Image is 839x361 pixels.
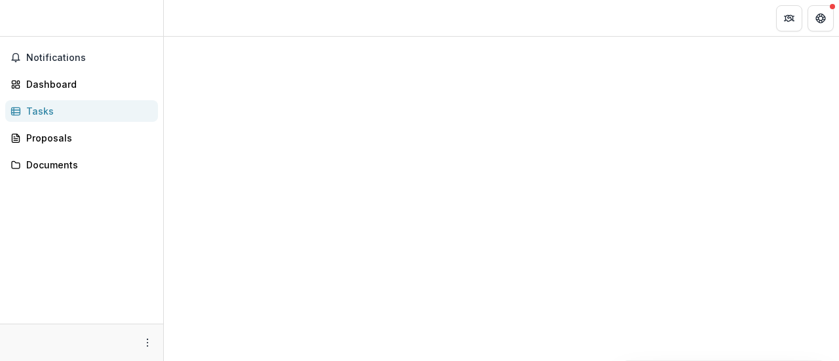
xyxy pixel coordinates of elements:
span: Notifications [26,52,153,64]
a: Dashboard [5,73,158,95]
div: Dashboard [26,77,147,91]
button: Partners [776,5,802,31]
a: Tasks [5,100,158,122]
button: Get Help [808,5,834,31]
a: Proposals [5,127,158,149]
div: Tasks [26,104,147,118]
div: Proposals [26,131,147,145]
button: More [140,335,155,351]
button: Notifications [5,47,158,68]
div: Documents [26,158,147,172]
a: Documents [5,154,158,176]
